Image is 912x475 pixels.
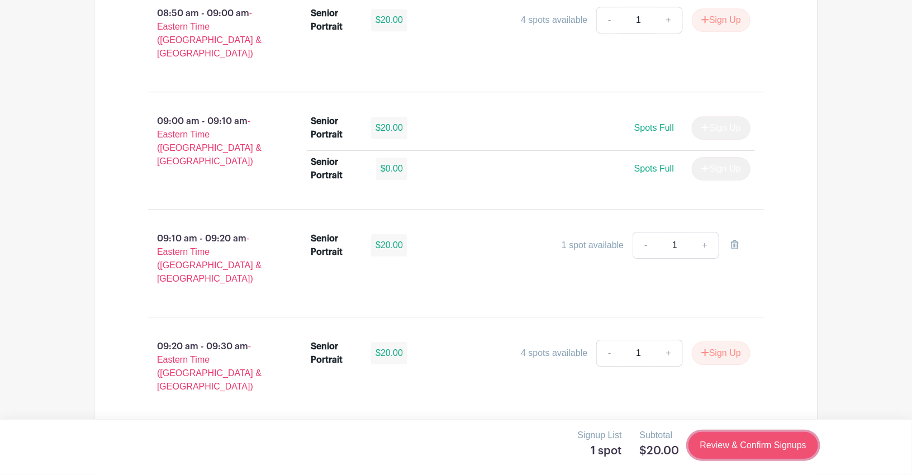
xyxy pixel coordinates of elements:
[371,234,407,256] div: $20.00
[692,341,750,365] button: Sign Up
[371,9,407,31] div: $20.00
[157,341,262,391] span: - Eastern Time ([GEOGRAPHIC_DATA] & [GEOGRAPHIC_DATA])
[371,342,407,364] div: $20.00
[311,155,363,182] div: Senior Portrait
[130,227,293,290] p: 09:10 am - 09:20 am
[634,164,674,173] span: Spots Full
[633,232,658,259] a: -
[157,116,262,166] span: - Eastern Time ([GEOGRAPHIC_DATA] & [GEOGRAPHIC_DATA])
[157,8,262,58] span: - Eastern Time ([GEOGRAPHIC_DATA] & [GEOGRAPHIC_DATA])
[692,8,750,32] button: Sign Up
[311,7,358,34] div: Senior Portrait
[596,7,622,34] a: -
[655,340,683,367] a: +
[521,13,587,27] div: 4 spots available
[578,429,622,442] p: Signup List
[371,117,407,139] div: $20.00
[655,7,683,34] a: +
[311,340,358,367] div: Senior Portrait
[157,234,262,283] span: - Eastern Time ([GEOGRAPHIC_DATA] & [GEOGRAPHIC_DATA])
[640,429,680,442] p: Subtotal
[640,444,680,458] h5: $20.00
[562,239,624,252] div: 1 spot available
[130,110,293,173] p: 09:00 am - 09:10 am
[376,158,407,180] div: $0.00
[634,123,674,132] span: Spots Full
[130,335,293,398] p: 09:20 am - 09:30 am
[691,232,719,259] a: +
[311,232,358,259] div: Senior Portrait
[130,2,293,65] p: 08:50 am - 09:00 am
[311,115,358,141] div: Senior Portrait
[596,340,622,367] a: -
[521,346,587,360] div: 4 spots available
[578,444,622,458] h5: 1 spot
[688,432,818,459] a: Review & Confirm Signups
